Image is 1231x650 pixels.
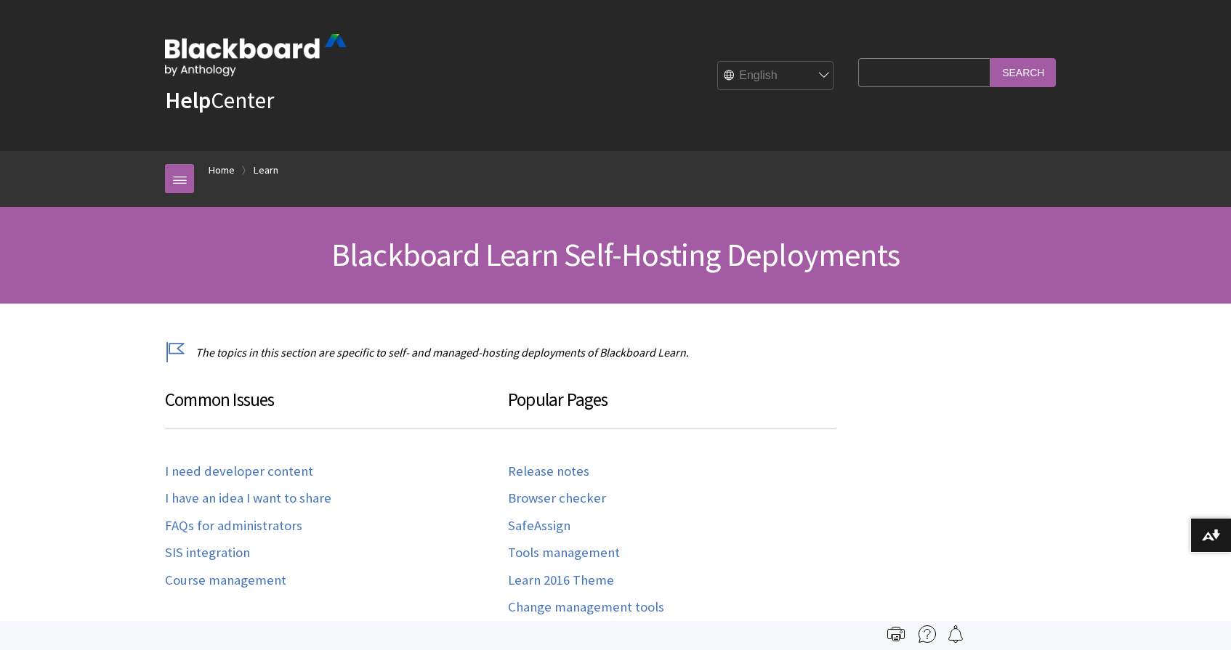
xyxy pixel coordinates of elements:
[947,625,964,643] img: Follow this page
[508,463,589,480] a: Release notes
[508,386,836,429] h3: Popular Pages
[165,545,250,561] a: SIS integration
[165,86,211,115] strong: Help
[508,490,606,507] a: Browser checker
[165,572,286,589] a: Course management
[165,86,274,115] a: HelpCenter
[165,34,347,76] img: Blackboard by Anthology
[209,161,235,179] a: Home
[718,62,834,91] select: Site Language Selector
[165,490,331,507] a: I have an idea I want to share
[508,545,620,561] a: Tools management
[919,625,936,643] img: More help
[165,463,313,480] a: I need developer content
[990,58,1056,86] input: Search
[254,161,278,179] a: Learn
[508,599,664,616] a: Change management tools
[331,235,900,275] span: Blackboard Learn Self-Hosting Deployments
[508,572,614,589] a: Learn 2016 Theme
[887,625,905,643] img: Print
[165,344,851,360] p: The topics in this section are specific to self- and managed-hosting deployments of Blackboard Le...
[165,386,508,429] h3: Common Issues
[508,518,570,535] a: SafeAssign
[165,518,302,535] a: FAQs for administrators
